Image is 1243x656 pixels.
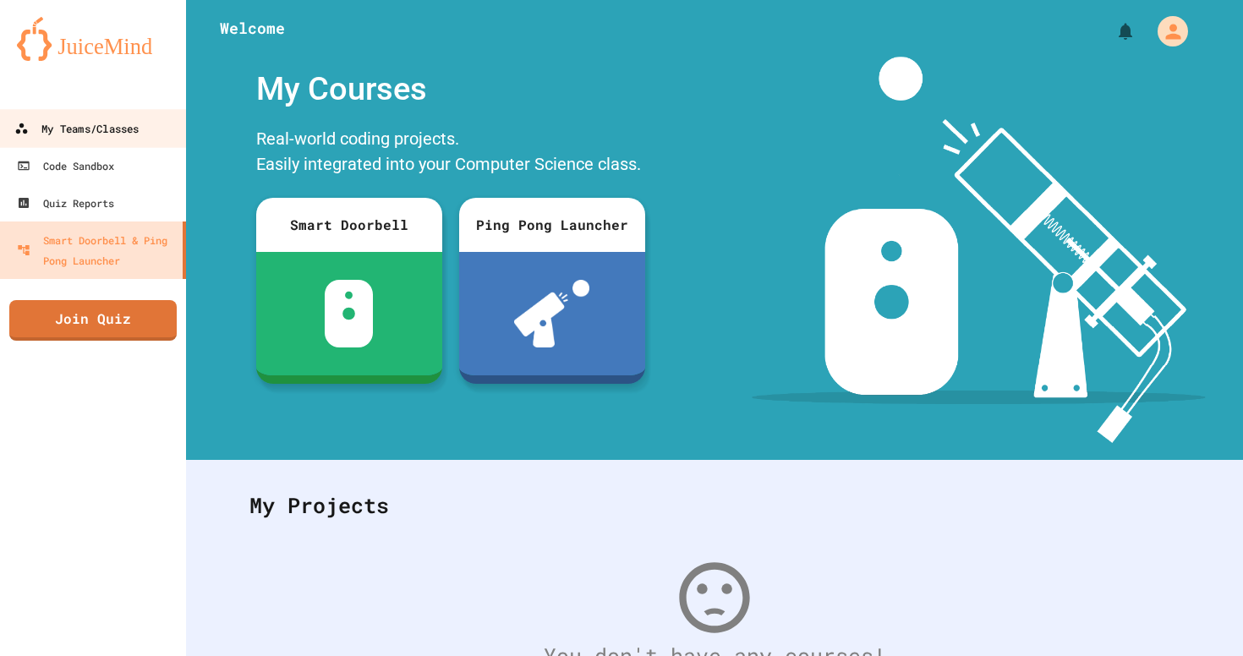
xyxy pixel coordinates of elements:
[233,473,1196,538] div: My Projects
[248,57,654,122] div: My Courses
[17,17,169,61] img: logo-orange.svg
[256,198,442,252] div: Smart Doorbell
[17,230,176,271] div: Smart Doorbell & Ping Pong Launcher
[17,193,114,213] div: Quiz Reports
[514,280,589,347] img: ppl-with-ball.png
[1084,17,1140,46] div: My Notifications
[9,300,177,341] a: Join Quiz
[459,198,645,252] div: Ping Pong Launcher
[1140,12,1192,51] div: My Account
[325,280,373,347] img: sdb-white.svg
[17,156,114,176] div: Code Sandbox
[14,118,139,139] div: My Teams/Classes
[752,57,1205,443] img: banner-image-my-projects.png
[248,122,654,185] div: Real-world coding projects. Easily integrated into your Computer Science class.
